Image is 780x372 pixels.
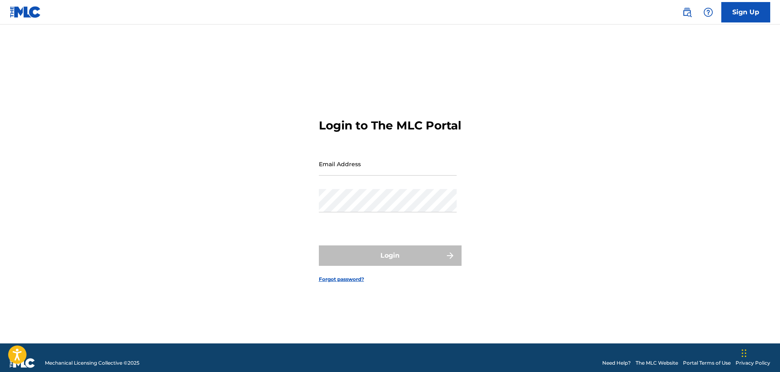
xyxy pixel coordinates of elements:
a: Sign Up [721,2,770,22]
img: help [703,7,713,17]
h3: Login to The MLC Portal [319,118,461,133]
span: Mechanical Licensing Collective © 2025 [45,359,139,367]
a: Public Search [679,4,695,20]
iframe: Chat Widget [739,333,780,372]
a: Portal Terms of Use [683,359,731,367]
a: Need Help? [602,359,631,367]
img: search [682,7,692,17]
img: MLC Logo [10,6,41,18]
div: Help [700,4,716,20]
div: Drag [742,341,747,365]
a: Forgot password? [319,276,364,283]
img: logo [10,358,35,368]
a: The MLC Website [636,359,678,367]
a: Privacy Policy [736,359,770,367]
